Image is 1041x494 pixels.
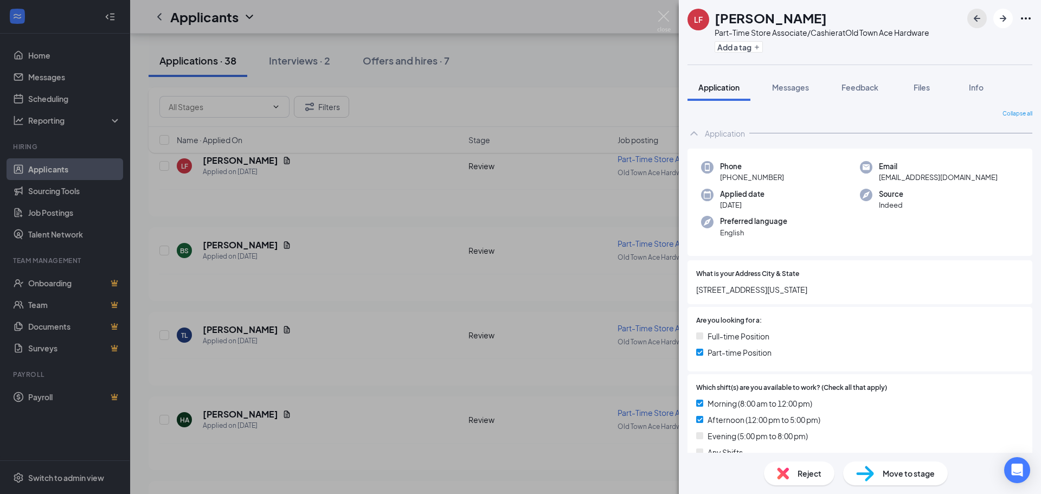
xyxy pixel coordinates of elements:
span: English [720,227,787,238]
button: ArrowLeftNew [967,9,987,28]
svg: Plus [754,44,760,50]
span: Which shift(s) are you available to work? (Check all that apply) [696,383,887,393]
span: [EMAIL_ADDRESS][DOMAIN_NAME] [879,172,998,183]
span: Evening (5:00 pm to 8:00 pm) [708,430,808,442]
div: Part-Time Store Associate/Cashier at Old Town Ace Hardware [715,27,929,38]
span: Are you looking for a: [696,316,762,326]
button: ArrowRight [993,9,1013,28]
div: LF [694,14,703,25]
span: Full-time Position [708,330,769,342]
span: Email [879,161,998,172]
span: Files [914,82,930,92]
span: What is your Address City & State [696,269,799,279]
span: Indeed [879,200,903,210]
span: Preferred language [720,216,787,227]
span: Collapse all [1003,110,1032,118]
div: Application [705,128,745,139]
svg: ArrowRight [997,12,1010,25]
span: Phone [720,161,784,172]
span: Source [879,189,903,200]
span: Morning (8:00 am to 12:00 pm) [708,397,812,409]
span: Reject [798,467,821,479]
span: Messages [772,82,809,92]
div: Open Intercom Messenger [1004,457,1030,483]
span: [DATE] [720,200,764,210]
svg: ArrowLeftNew [971,12,984,25]
button: PlusAdd a tag [715,41,763,53]
span: Application [698,82,740,92]
svg: Ellipses [1019,12,1032,25]
span: Any Shifts [708,446,743,458]
span: [PHONE_NUMBER] [720,172,784,183]
span: [STREET_ADDRESS][US_STATE] [696,284,1024,296]
span: Move to stage [883,467,935,479]
span: Info [969,82,984,92]
span: Afternoon (12:00 pm to 5:00 pm) [708,414,820,426]
span: Feedback [841,82,878,92]
svg: ChevronUp [687,127,701,140]
span: Part-time Position [708,347,772,358]
span: Applied date [720,189,764,200]
h1: [PERSON_NAME] [715,9,827,27]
